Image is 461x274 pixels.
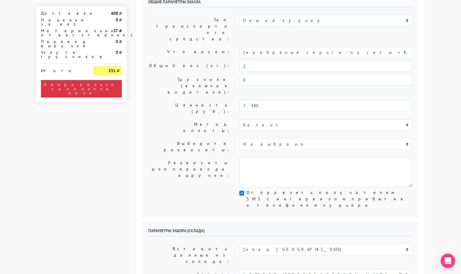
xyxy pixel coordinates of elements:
[148,228,412,236] h6: Параметры забора (склада)
[36,11,89,15] div: Доставка
[116,50,118,55] strong: 0
[116,39,118,44] strong: 0
[144,138,235,155] label: Выберите реквизиты:
[41,66,84,73] div: Итого
[116,17,118,23] strong: 0
[144,15,235,44] label: Тип транспортного средства:
[111,11,118,16] strong: 408
[36,50,89,59] div: Услуги грузчиков
[144,158,235,187] label: Реквизиты для перевода выручки:
[144,100,235,117] label: Ценность (руб.):
[144,74,235,97] label: Грузчики (включая водителя):
[36,39,89,48] div: Перевод выручки
[144,47,235,58] label: Что везем:
[108,68,116,73] strong: 531
[36,29,89,37] div: Материальная ответственность
[144,60,235,72] label: Общий вес (кг):
[441,254,455,268] div: Open Intercom Messenger
[144,244,235,267] label: Вставить данные из склада:
[36,18,89,26] div: Наценка за вес
[144,119,235,136] label: Метод оплаты:
[246,189,412,208] label: Отправлять получателям SMS с интервалом прибытия и телефоном курьера
[113,28,118,33] strong: 37
[41,80,122,97] div: Неправильно заполнены поля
